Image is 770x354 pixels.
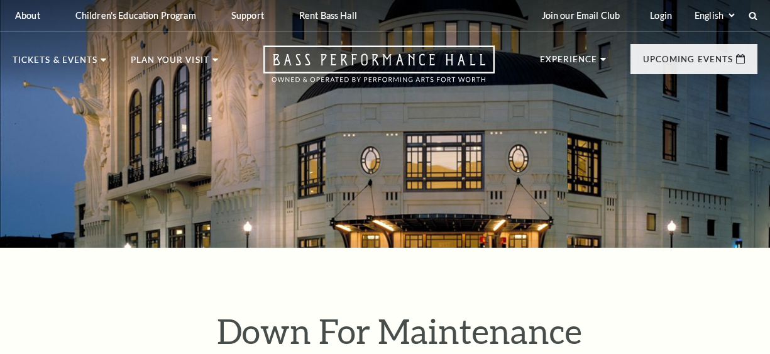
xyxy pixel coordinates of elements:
p: About [15,10,40,21]
p: Upcoming Events [643,55,733,70]
p: Tickets & Events [13,56,97,71]
p: Support [231,10,264,21]
p: Experience [540,55,598,70]
p: Rent Bass Hall [299,10,357,21]
p: Plan Your Visit [131,56,209,71]
p: Children's Education Program [75,10,196,21]
select: Select: [692,9,737,21]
